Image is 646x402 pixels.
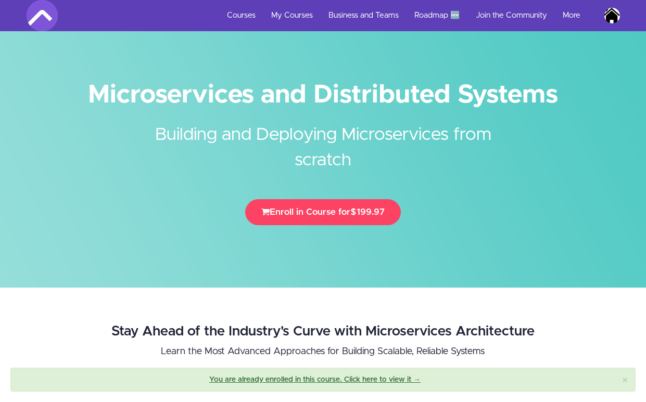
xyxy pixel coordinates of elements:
span: $199.97 [350,208,385,216]
img: buetcse110@gmail.com [604,8,620,23]
h2: Stay Ahead of the Industry's Curve with Microservices Architecture [110,324,536,339]
h1: Microservices and Distributed Systems [27,83,620,107]
button: Enroll in Course for$199.97 [245,199,401,225]
button: Close [622,375,628,386]
p: Learn the Most Advanced Approaches for Building Scalable, Reliable Systems [110,344,536,359]
a: You are already enrolled in this course. Click here to view it → [209,376,421,383]
h2: Building and Deploying Microservices from scratch [128,107,518,173]
span: × [622,375,628,386]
